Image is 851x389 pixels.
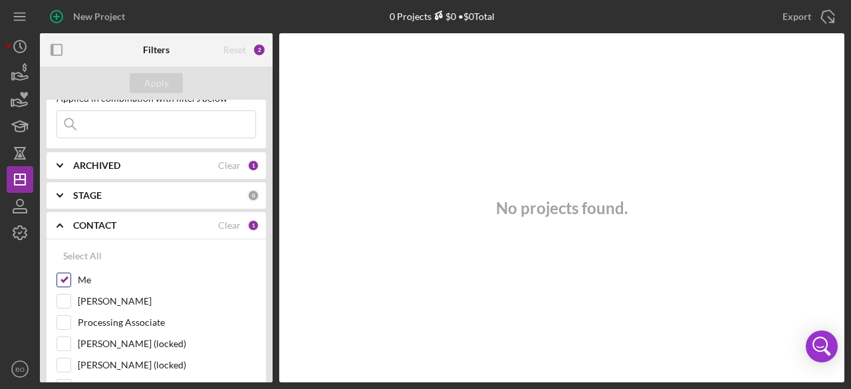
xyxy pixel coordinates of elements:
[130,73,183,93] button: Apply
[144,73,169,93] div: Apply
[78,295,256,308] label: [PERSON_NAME]
[218,160,241,171] div: Clear
[806,330,838,362] div: Open Intercom Messenger
[78,273,256,287] label: Me
[247,190,259,201] div: 0
[783,3,811,30] div: Export
[15,366,25,373] text: BO
[496,199,628,217] h3: No projects found.
[63,243,102,269] div: Select All
[390,11,495,22] div: 0 Projects • $0 Total
[73,3,125,30] div: New Project
[40,3,138,30] button: New Project
[769,3,844,30] button: Export
[7,356,33,382] button: BO
[73,220,116,231] b: CONTACT
[431,11,456,22] div: $0
[78,337,256,350] label: [PERSON_NAME] (locked)
[73,190,102,201] b: STAGE
[78,358,256,372] label: [PERSON_NAME] (locked)
[143,45,170,55] b: Filters
[78,316,256,329] label: Processing Associate
[218,220,241,231] div: Clear
[247,219,259,231] div: 1
[247,160,259,172] div: 1
[253,43,266,57] div: 2
[73,160,120,171] b: ARCHIVED
[57,243,108,269] button: Select All
[223,45,246,55] div: Reset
